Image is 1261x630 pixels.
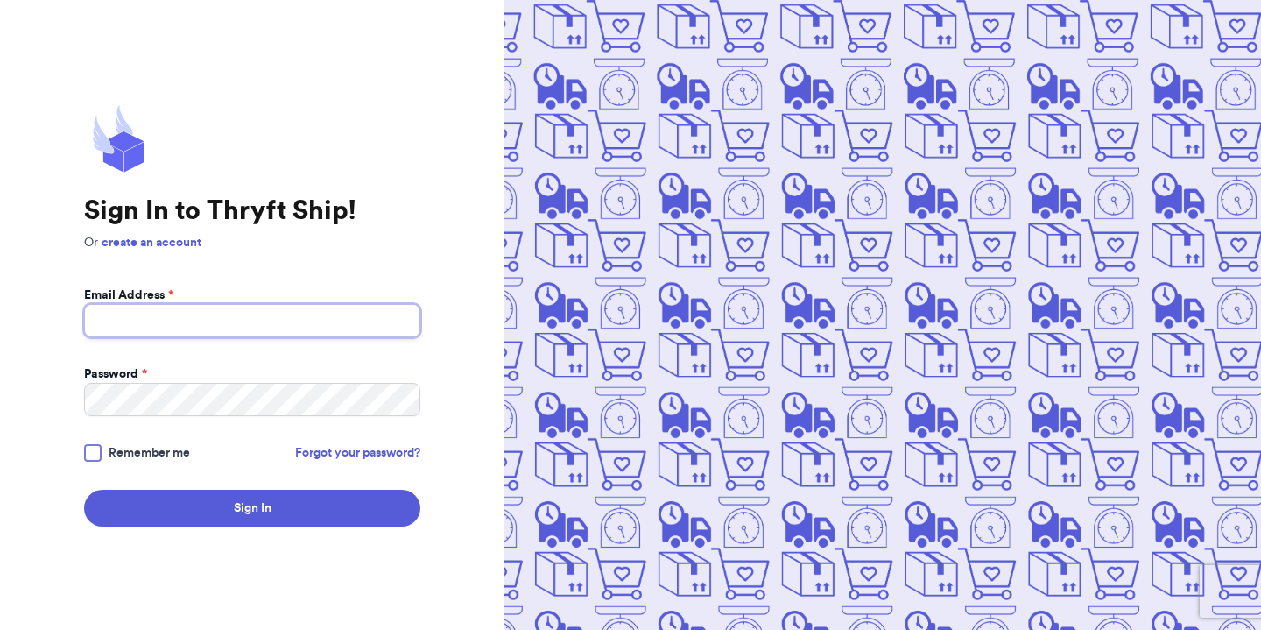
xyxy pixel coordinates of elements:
p: Or [84,234,420,251]
label: Email Address [84,287,173,304]
h1: Sign In to Thryft Ship! [84,195,420,227]
button: Sign In [84,490,420,527]
a: create an account [102,237,201,249]
label: Password [84,365,147,383]
span: Remember me [109,444,190,462]
a: Forgot your password? [295,444,420,462]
